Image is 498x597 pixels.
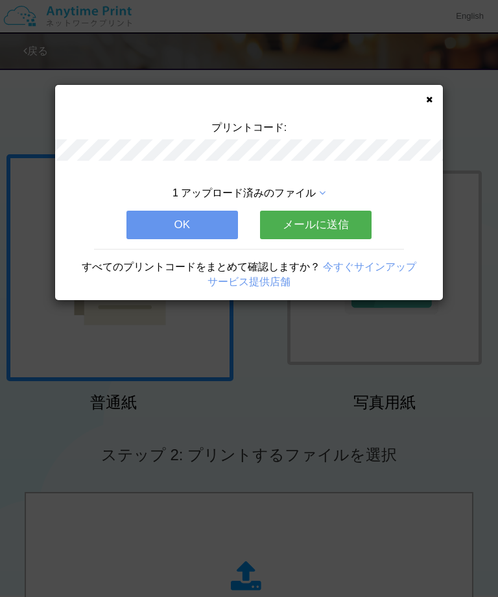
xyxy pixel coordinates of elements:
[82,261,320,272] span: すべてのプリントコードをまとめて確認しますか？
[323,261,416,272] a: 今すぐサインアップ
[260,211,372,239] button: メールに送信
[172,187,316,198] span: 1 アップロード済みのファイル
[207,276,290,287] a: サービス提供店舗
[211,122,287,133] span: プリントコード:
[126,211,238,239] button: OK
